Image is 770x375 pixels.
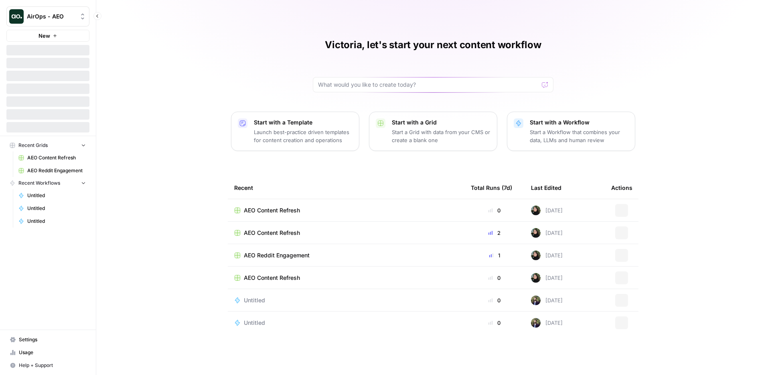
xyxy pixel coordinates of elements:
button: Workspace: AirOps - AEO [6,6,89,26]
a: AEO Content Refresh [234,229,458,237]
a: Untitled [234,319,458,327]
div: [DATE] [531,251,563,260]
button: Recent Grids [6,139,89,151]
img: 4dqwcgipae5fdwxp9v51u2818epj [531,296,541,305]
span: AirOps - AEO [27,12,75,20]
div: Recent [234,177,458,199]
button: Start with a TemplateLaunch best-practice driven templates for content creation and operations [231,112,359,151]
img: eoqc67reg7z2luvnwhy7wyvdqmsw [531,251,541,260]
span: Settings [19,336,86,343]
p: Start with a Template [254,118,353,126]
a: Untitled [15,215,89,228]
p: Start a Workflow that combines your data, LLMs and human review [530,128,628,144]
span: Untitled [244,296,265,304]
img: eoqc67reg7z2luvnwhy7wyvdqmsw [531,228,541,238]
span: Untitled [27,192,86,199]
a: Usage [6,346,89,359]
p: Start with a Workflow [530,118,628,126]
img: eoqc67reg7z2luvnwhy7wyvdqmsw [531,206,541,215]
a: AEO Content Refresh [234,274,458,282]
span: New [38,32,50,40]
span: Usage [19,349,86,356]
span: AEO Reddit Engagement [244,251,310,259]
div: Total Runs (7d) [471,177,512,199]
div: [DATE] [531,318,563,328]
button: Start with a WorkflowStart a Workflow that combines your data, LLMs and human review [507,112,635,151]
div: Actions [611,177,632,199]
span: AEO Reddit Engagement [27,167,86,174]
a: AEO Reddit Engagement [234,251,458,259]
div: [DATE] [531,273,563,283]
span: AEO Content Refresh [27,154,86,161]
span: Recent Grids [18,142,48,149]
button: New [6,30,89,42]
div: [DATE] [531,206,563,215]
span: Recent Workflows [18,179,60,187]
p: Start with a Grid [392,118,490,126]
input: What would you like to create today? [318,81,539,89]
div: Last Edited [531,177,561,199]
a: AEO Content Refresh [15,151,89,164]
a: Settings [6,333,89,346]
div: [DATE] [531,296,563,305]
div: 1 [471,251,518,259]
p: Launch best-practice driven templates for content creation and operations [254,128,353,144]
div: 0 [471,319,518,327]
span: Untitled [27,218,86,225]
h1: Victoria, let's start your next content workflow [325,39,541,51]
div: 0 [471,274,518,282]
img: 4dqwcgipae5fdwxp9v51u2818epj [531,318,541,328]
p: Start a Grid with data from your CMS or create a blank one [392,128,490,144]
span: Help + Support [19,362,86,369]
div: [DATE] [531,228,563,238]
button: Help + Support [6,359,89,372]
div: 2 [471,229,518,237]
div: 0 [471,206,518,214]
img: AirOps - AEO Logo [9,9,24,24]
a: Untitled [15,189,89,202]
span: Untitled [27,205,86,212]
button: Start with a GridStart a Grid with data from your CMS or create a blank one [369,112,497,151]
a: AEO Content Refresh [234,206,458,214]
span: AEO Content Refresh [244,274,300,282]
span: AEO Content Refresh [244,229,300,237]
span: Untitled [244,319,265,327]
a: Untitled [15,202,89,215]
img: eoqc67reg7z2luvnwhy7wyvdqmsw [531,273,541,283]
span: AEO Content Refresh [244,206,300,214]
a: AEO Reddit Engagement [15,164,89,177]
a: Untitled [234,296,458,304]
button: Recent Workflows [6,177,89,189]
div: 0 [471,296,518,304]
